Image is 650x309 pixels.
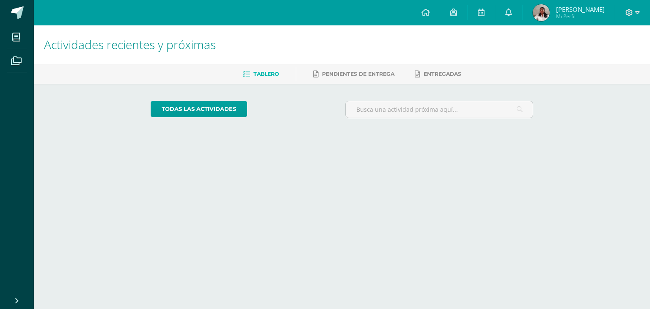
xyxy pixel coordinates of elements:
[556,5,605,14] span: [PERSON_NAME]
[243,67,279,81] a: Tablero
[151,101,247,117] a: todas las Actividades
[556,13,605,20] span: Mi Perfil
[346,101,533,118] input: Busca una actividad próxima aquí...
[313,67,394,81] a: Pendientes de entrega
[533,4,550,21] img: b44c6c95f1b0e30b62d3a01f74111d9f.png
[424,71,461,77] span: Entregadas
[322,71,394,77] span: Pendientes de entrega
[253,71,279,77] span: Tablero
[44,36,216,52] span: Actividades recientes y próximas
[415,67,461,81] a: Entregadas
